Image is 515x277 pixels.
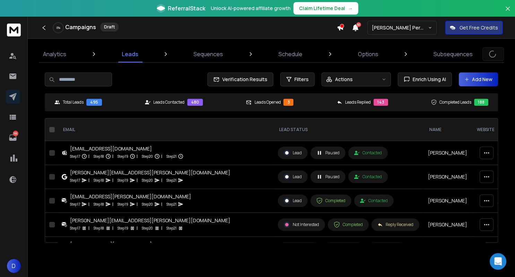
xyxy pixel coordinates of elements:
[374,99,388,106] div: 143
[118,153,128,160] p: Step 19
[194,50,223,58] p: Sequences
[434,50,473,58] p: Subsequences
[70,145,183,152] div: [EMAIL_ADDRESS][DOMAIN_NAME]
[7,259,21,273] button: D
[70,177,80,184] p: Step 17
[13,131,18,136] p: 166
[166,153,177,160] p: Step 21
[88,225,89,232] p: |
[6,131,20,145] a: 166
[100,23,119,32] div: Draft
[39,46,70,62] a: Analytics
[424,119,471,141] th: NAME
[284,198,302,204] div: Lead
[112,153,113,160] p: |
[274,46,307,62] a: Schedule
[424,165,471,189] td: [PERSON_NAME]
[118,46,143,62] a: Leads
[490,253,506,270] div: Open Intercom Messenger
[70,153,80,160] p: Step 17
[70,169,230,176] div: [PERSON_NAME][EMAIL_ADDRESS][PERSON_NAME][DOMAIN_NAME]
[316,150,340,156] div: Paused
[94,153,104,160] p: Step 18
[70,217,230,224] div: [PERSON_NAME][EMAIL_ADDRESS][PERSON_NAME][DOMAIN_NAME]
[161,201,162,208] p: |
[284,222,319,228] div: Not Interested
[429,46,477,62] a: Subsequences
[153,99,184,105] p: Leads Contacted
[316,174,340,180] div: Paused
[424,237,471,261] td: [PERSON_NAME]
[43,50,66,58] p: Analytics
[356,22,361,27] span: 50
[57,26,60,30] p: 0 %
[142,153,153,160] p: Step 20
[94,225,104,232] p: Step 18
[166,201,177,208] p: Step 21
[348,5,353,12] span: →
[460,24,498,31] p: Get Free Credits
[58,119,274,141] th: EMAIL
[161,177,162,184] p: |
[166,225,177,232] p: Step 21
[211,5,291,12] p: Unlock AI-powered affiliate growth
[86,99,102,106] div: 495
[166,177,177,184] p: Step 21
[293,2,358,15] button: Claim Lifetime Deal→
[220,76,267,83] span: Verification Results
[161,225,162,232] p: |
[142,177,153,184] p: Step 20
[354,150,382,156] div: Contacted
[88,177,89,184] p: |
[70,193,191,200] div: [EMAIL_ADDRESS][PERSON_NAME][DOMAIN_NAME]
[358,50,378,58] p: Options
[439,99,471,105] p: Completed Leads
[112,201,113,208] p: |
[122,50,138,58] p: Leads
[278,50,302,58] p: Schedule
[410,76,446,83] span: Enrich Using AI
[70,201,80,208] p: Step 17
[284,174,302,180] div: Lead
[112,177,113,184] p: |
[316,198,345,204] div: Completed
[137,153,138,160] p: |
[88,201,89,208] p: |
[65,23,96,31] h1: Campaigns
[137,201,138,208] p: |
[424,213,471,237] td: [PERSON_NAME]
[94,177,104,184] p: Step 18
[112,225,113,232] p: |
[207,72,273,86] button: Verification Results
[118,177,128,184] p: Step 19
[142,225,153,232] p: Step 20
[168,4,205,12] span: ReferralStack
[345,99,371,105] p: Leads Replied
[424,189,471,213] td: [PERSON_NAME]
[459,72,498,86] button: Add New
[503,4,512,21] button: Close banner
[254,99,281,105] p: Leads Opened
[294,76,309,83] span: Filters
[137,177,138,184] p: |
[274,119,424,141] th: LEAD STATUS
[372,24,428,31] p: [PERSON_NAME] Personal WorkSpace
[353,46,382,62] a: Options
[360,198,388,204] div: Contacted
[334,222,363,228] div: Completed
[474,99,488,106] div: 188
[398,72,452,86] button: Enrich Using AI
[63,99,84,105] p: Total Leads
[94,201,104,208] p: Step 18
[335,76,353,83] p: Actions
[70,225,80,232] p: Step 17
[424,141,471,165] td: [PERSON_NAME]
[118,201,128,208] p: Step 19
[354,174,382,180] div: Contacted
[280,72,315,86] button: Filters
[137,225,138,232] p: |
[161,153,162,160] p: |
[284,150,302,156] div: Lead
